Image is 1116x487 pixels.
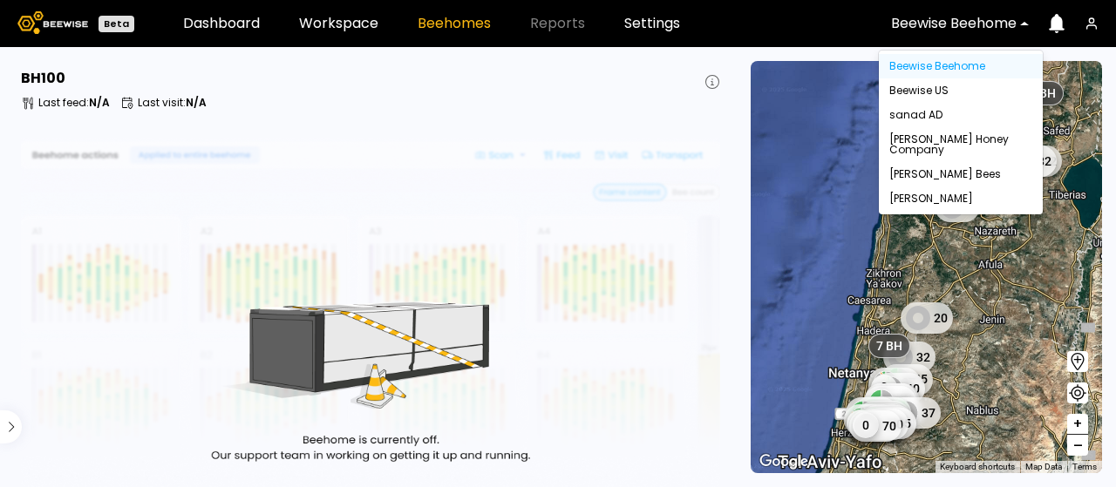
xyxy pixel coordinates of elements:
[1025,461,1062,473] button: Map Data
[1067,435,1088,456] button: –
[843,404,895,436] div: 40
[901,302,953,334] div: 20
[861,407,913,438] div: 52
[872,373,924,404] div: 40
[858,401,910,432] div: 44
[857,402,909,434] div: 38
[418,17,491,30] a: Beehomes
[1067,414,1088,435] button: +
[624,17,680,30] a: Settings
[1010,145,1062,177] div: 32
[183,17,260,30] a: Dashboard
[1030,85,1056,100] span: 1 BH
[889,110,1032,120] div: sanad AD
[99,16,134,32] div: Beta
[1004,145,1057,177] div: 32
[888,397,941,429] div: 37
[860,404,912,436] div: 31
[755,450,813,473] img: Google
[186,95,207,110] b: N/A
[21,71,65,85] h3: BH 100
[1072,462,1097,471] a: Terms (opens in new tab)
[889,61,1032,71] div: Beewise Beehome
[889,193,1032,204] div: [PERSON_NAME]
[846,397,898,429] div: 44
[755,450,813,473] a: Open this area in Google Maps (opens a new window)
[889,134,1032,155] div: [PERSON_NAME] Honey Company
[865,383,917,415] div: 45
[864,408,916,439] div: 45
[849,409,908,440] div: 120
[889,169,1032,179] div: [PERSON_NAME] Bees
[882,342,935,373] div: 32
[89,95,110,110] b: N/A
[38,98,110,108] p: Last feed :
[530,17,585,30] span: Reports
[871,374,897,400] div: 0
[17,11,88,34] img: Beewise logo
[299,17,378,30] a: Workspace
[848,410,901,442] div: 70
[889,85,1032,96] div: Beewise US
[863,386,915,417] div: 17
[1072,413,1083,435] span: +
[847,409,873,436] div: 0
[880,363,932,395] div: 45
[867,382,919,414] div: 46
[940,461,1015,473] button: Keyboard shortcuts
[138,98,207,108] p: Last visit :
[935,190,980,221] div: 5
[876,337,902,353] span: 7 BH
[852,412,878,438] div: 0
[1073,435,1083,457] span: –
[854,403,906,435] div: 45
